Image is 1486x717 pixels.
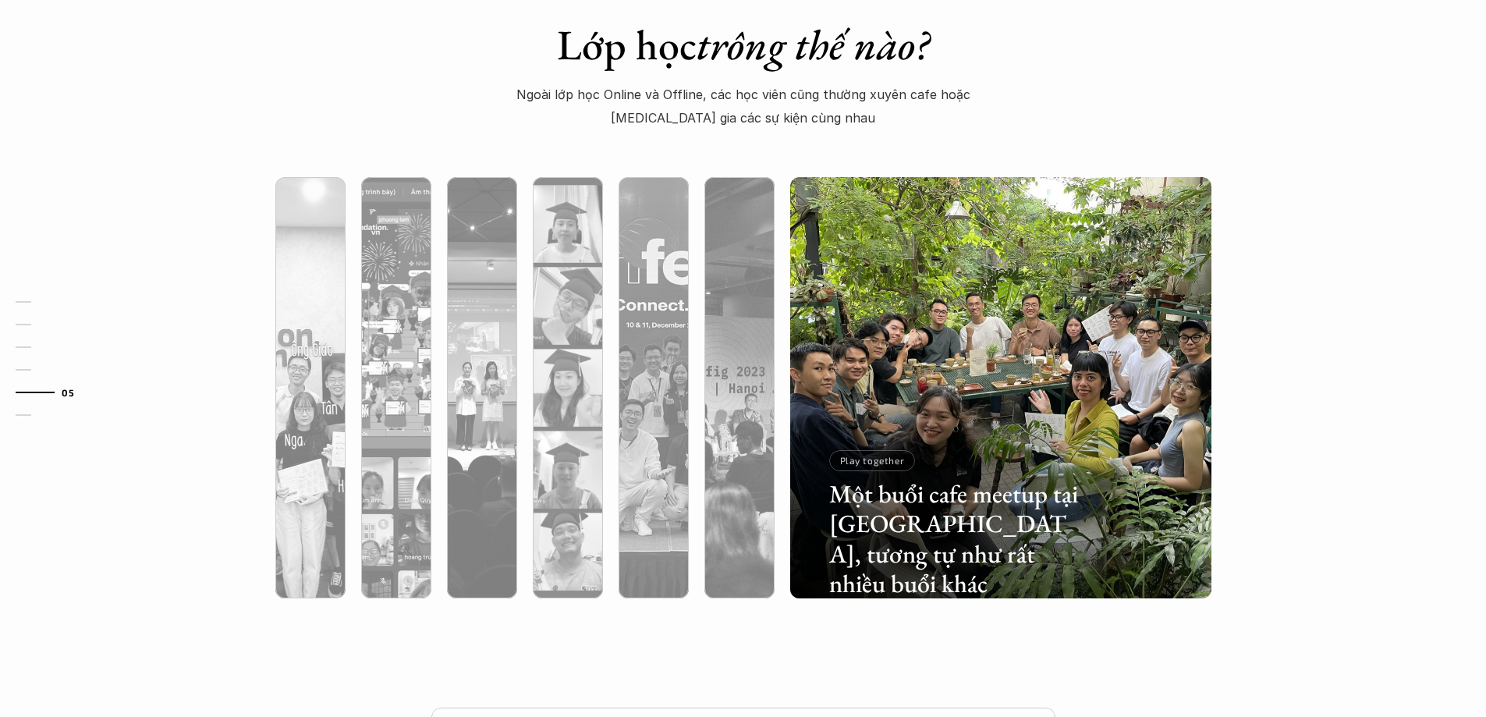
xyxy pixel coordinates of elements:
em: trông thế nào? [697,17,929,72]
strong: 05 [62,387,74,398]
h3: Một buổi cafe meetup tại [GEOGRAPHIC_DATA], tương tự như rất nhiều buổi khác [829,479,1080,599]
p: Ngoài lớp học Online và Offline, các học viên cũng thường xuyên cafe hoặc [MEDICAL_DATA] gia các ... [506,83,981,130]
h1: Lớp học [471,20,1016,70]
p: Play together [840,455,905,466]
a: 05 [16,383,90,402]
